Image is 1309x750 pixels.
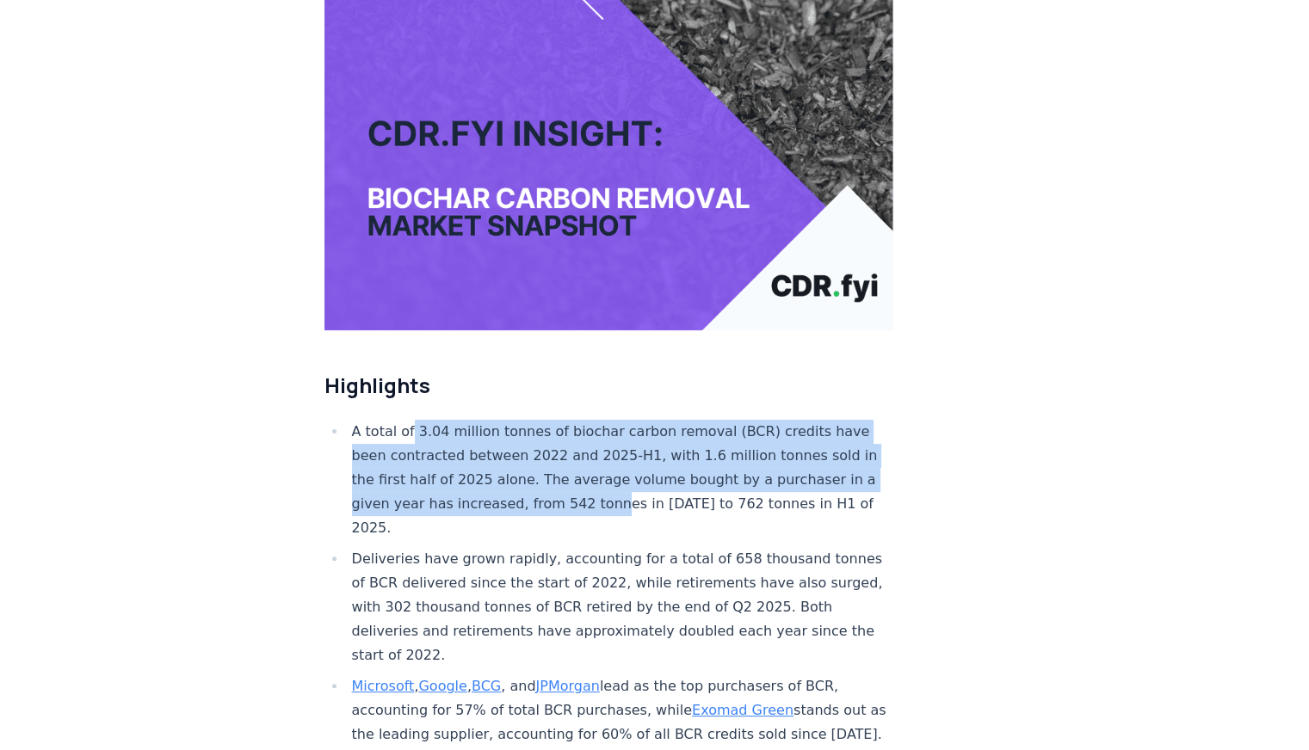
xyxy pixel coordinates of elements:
[418,678,466,694] a: Google
[347,547,894,667] li: Deliveries have grown rapidly, accounting for a total of 658 thousand tonnes of BCR delivered sin...
[535,678,599,694] a: JPMorgan
[347,420,894,540] li: A total of 3.04 million tonnes of biochar carbon removal (BCR) credits have been contracted betwe...
[324,372,894,399] h2: Highlights
[472,678,501,694] a: BCG
[352,678,415,694] a: Microsoft
[692,702,793,718] a: Exomad Green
